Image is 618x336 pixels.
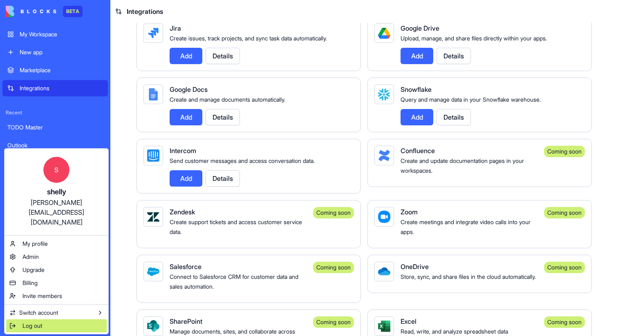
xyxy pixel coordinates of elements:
span: My profile [22,240,48,248]
span: Invite members [22,292,62,300]
span: Log out [22,322,42,330]
div: TODO Master [7,123,103,131]
a: Admin [6,250,107,263]
span: Upgrade [22,266,45,274]
span: Switch account [19,309,58,317]
a: Invite members [6,289,107,303]
span: Billing [22,279,38,287]
a: Billing [6,276,107,289]
a: Upgrade [6,263,107,276]
a: Sshelly[PERSON_NAME][EMAIL_ADDRESS][DOMAIN_NAME] [6,150,107,234]
div: shelly [13,186,100,198]
div: [PERSON_NAME][EMAIL_ADDRESS][DOMAIN_NAME] [13,198,100,227]
span: Recent [2,109,108,116]
div: Outlook [7,141,103,149]
span: S [43,157,69,183]
a: My profile [6,237,107,250]
span: Admin [22,253,39,261]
